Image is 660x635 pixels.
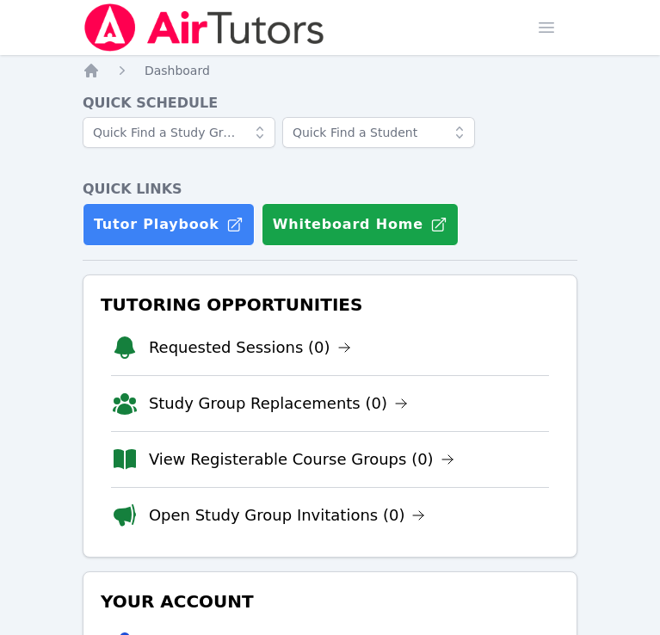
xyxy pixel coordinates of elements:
[149,336,351,360] a: Requested Sessions (0)
[83,3,326,52] img: Air Tutors
[83,93,577,114] h4: Quick Schedule
[83,203,255,246] a: Tutor Playbook
[83,62,577,79] nav: Breadcrumb
[149,503,426,527] a: Open Study Group Invitations (0)
[149,391,408,416] a: Study Group Replacements (0)
[149,447,454,472] a: View Registerable Course Groups (0)
[97,586,563,617] h3: Your Account
[83,117,275,148] input: Quick Find a Study Group
[83,179,577,200] h4: Quick Links
[262,203,459,246] button: Whiteboard Home
[145,62,210,79] a: Dashboard
[145,64,210,77] span: Dashboard
[97,289,563,320] h3: Tutoring Opportunities
[282,117,475,148] input: Quick Find a Student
